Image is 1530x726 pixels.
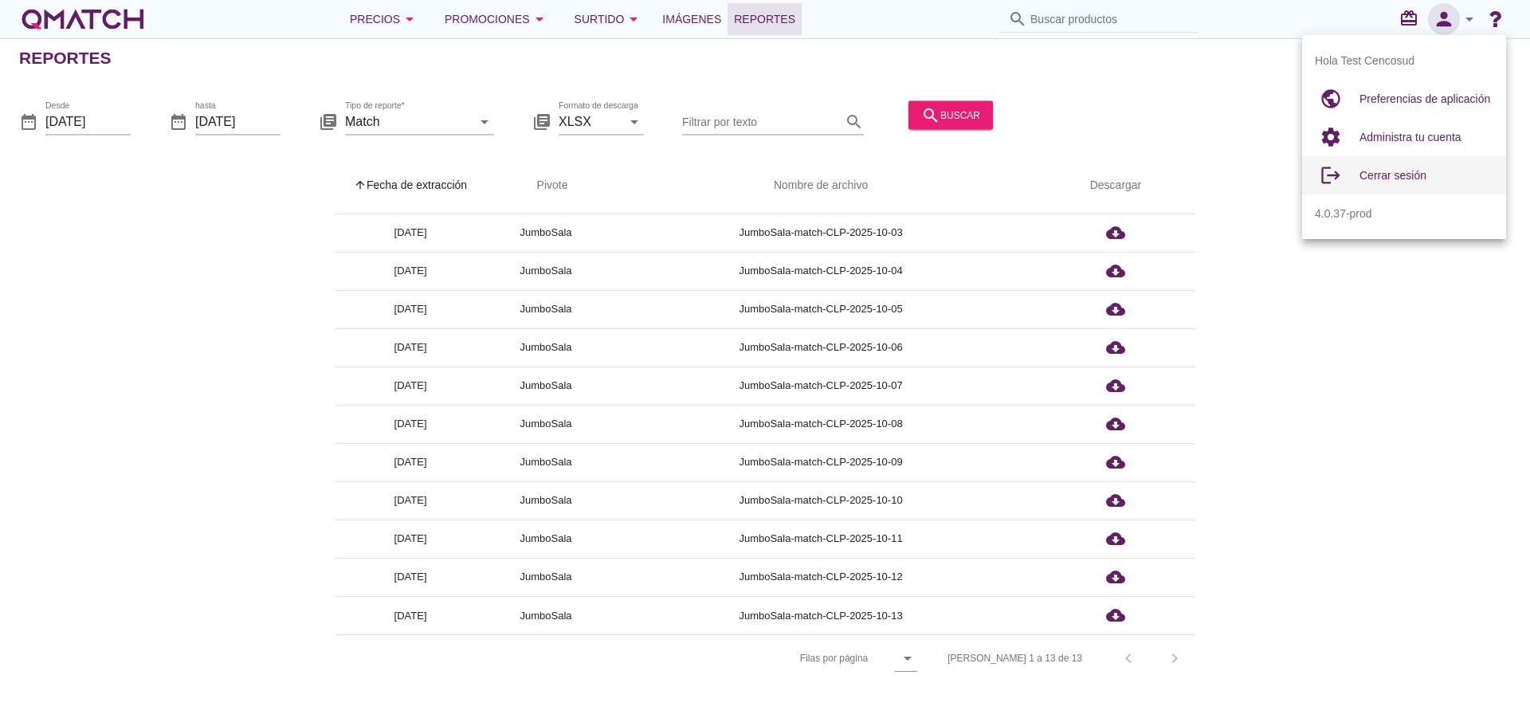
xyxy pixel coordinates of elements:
[624,10,643,29] i: arrow_drop_down
[335,443,486,481] td: [DATE]
[1036,163,1195,208] th: Descargar: Not sorted.
[606,252,1036,290] td: JumboSala-match-CLP-2025-10-04
[45,108,131,134] input: Desde
[1008,10,1027,29] i: search
[335,290,486,328] td: [DATE]
[335,163,486,208] th: Fecha de extracción: Sorted ascending. Activate to sort descending.
[1106,529,1125,548] i: cloud_download
[625,112,644,131] i: arrow_drop_down
[1315,159,1347,191] i: logout
[562,3,657,35] button: Surtido
[662,10,721,29] span: Imágenes
[921,105,980,124] div: buscar
[1460,10,1479,29] i: arrow_drop_down
[606,443,1036,481] td: JumboSala-match-CLP-2025-10-09
[335,214,486,252] td: [DATE]
[486,252,606,290] td: JumboSala
[486,214,606,252] td: JumboSala
[559,108,622,134] input: Formato de descarga
[1106,491,1125,510] i: cloud_download
[921,105,940,124] i: search
[1106,567,1125,587] i: cloud_download
[1106,300,1125,319] i: cloud_download
[337,3,432,35] button: Precios
[19,112,38,131] i: date_range
[400,10,419,29] i: arrow_drop_down
[19,45,112,71] h2: Reportes
[908,100,993,129] button: buscar
[486,405,606,443] td: JumboSala
[1315,121,1347,153] i: settings
[486,328,606,367] td: JumboSala
[445,10,549,29] div: Promociones
[606,405,1036,443] td: JumboSala-match-CLP-2025-10-08
[335,328,486,367] td: [DATE]
[606,328,1036,367] td: JumboSala-match-CLP-2025-10-06
[1106,376,1125,395] i: cloud_download
[486,481,606,520] td: JumboSala
[335,405,486,443] td: [DATE]
[606,481,1036,520] td: JumboSala-match-CLP-2025-10-10
[575,10,644,29] div: Surtido
[606,290,1036,328] td: JumboSala-match-CLP-2025-10-05
[486,596,606,634] td: JumboSala
[1106,338,1125,357] i: cloud_download
[606,214,1036,252] td: JumboSala-match-CLP-2025-10-03
[486,163,606,208] th: Pivote: Not sorted. Activate to sort ascending.
[947,651,1082,665] div: [PERSON_NAME] 1 a 13 de 13
[606,520,1036,558] td: JumboSala-match-CLP-2025-10-11
[319,112,338,131] i: library_books
[1030,6,1190,32] input: Buscar productos
[682,108,841,134] input: Filtrar por texto
[335,252,486,290] td: [DATE]
[656,3,728,35] a: Imágenes
[1359,131,1461,143] span: Administra tu cuenta
[1315,83,1347,115] i: public
[475,112,494,131] i: arrow_drop_down
[641,635,917,681] div: Filas por página
[486,367,606,405] td: JumboSala
[1106,606,1125,625] i: cloud_download
[486,520,606,558] td: JumboSala
[532,112,551,131] i: library_books
[1315,206,1372,222] span: 4.0.37-prod
[734,10,795,29] span: Reportes
[195,108,280,134] input: hasta
[1315,53,1414,69] span: Hola Test Cencosud
[350,10,419,29] div: Precios
[486,290,606,328] td: JumboSala
[354,179,367,191] i: arrow_upward
[1106,223,1125,242] i: cloud_download
[1359,92,1490,105] span: Preferencias de aplicación
[1106,414,1125,434] i: cloud_download
[335,596,486,634] td: [DATE]
[1399,9,1425,28] i: redeem
[486,443,606,481] td: JumboSala
[606,367,1036,405] td: JumboSala-match-CLP-2025-10-07
[19,3,147,35] a: white-qmatch-logo
[728,3,802,35] a: Reportes
[335,520,486,558] td: [DATE]
[486,558,606,596] td: JumboSala
[345,108,472,134] input: Tipo de reporte*
[898,649,917,668] i: arrow_drop_down
[606,163,1036,208] th: Nombre de archivo: Not sorted.
[335,558,486,596] td: [DATE]
[1106,261,1125,281] i: cloud_download
[845,112,864,131] i: search
[530,10,549,29] i: arrow_drop_down
[335,367,486,405] td: [DATE]
[432,3,562,35] button: Promociones
[169,112,188,131] i: date_range
[606,558,1036,596] td: JumboSala-match-CLP-2025-10-12
[1106,453,1125,472] i: cloud_download
[1359,169,1426,182] span: Cerrar sesión
[606,596,1036,634] td: JumboSala-match-CLP-2025-10-13
[335,481,486,520] td: [DATE]
[1428,8,1460,30] i: person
